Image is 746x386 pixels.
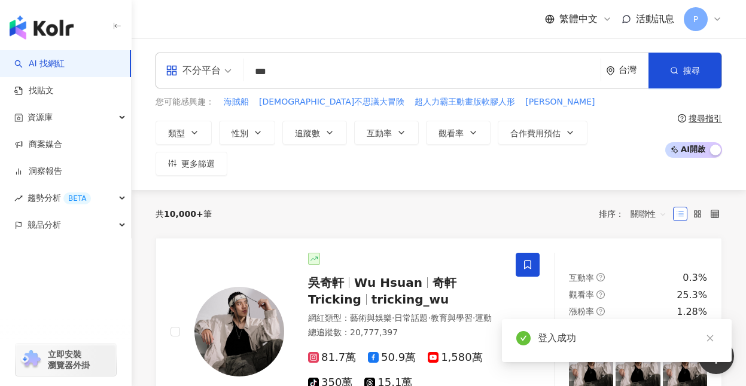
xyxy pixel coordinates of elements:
[16,344,116,376] a: chrome extension立即安裝 瀏覽器外掛
[677,305,707,318] div: 1.28%
[394,313,428,323] span: 日常話題
[14,85,54,97] a: 找貼文
[538,331,717,345] div: 登入成功
[156,152,227,176] button: 更多篩選
[428,313,430,323] span: ·
[308,351,356,364] span: 81.7萬
[596,307,605,315] span: question-circle
[19,350,42,369] img: chrome extension
[368,351,416,364] span: 50.9萬
[367,128,392,138] span: 互動率
[678,114,686,122] span: question-circle
[510,128,561,138] span: 合作費用預估
[428,351,483,364] span: 1,580萬
[156,121,212,145] button: 類型
[414,96,516,109] button: 超人力霸王動畫版軟膠人形
[219,121,275,145] button: 性別
[569,307,594,316] span: 漲粉率
[693,13,698,26] span: P
[498,121,587,145] button: 合作費用預估
[525,96,595,108] span: [PERSON_NAME]
[683,271,707,284] div: 0.3%
[164,209,203,219] span: 10,000+
[308,275,344,290] span: 吳奇軒
[631,204,666,223] span: 關聯性
[569,273,594,283] span: 互動率
[14,139,62,151] a: 商案媒合
[619,65,648,75] div: 台灣
[224,96,249,108] span: 海賊船
[475,313,492,323] span: 運動
[14,194,23,203] span: rise
[48,349,90,370] span: 立即安裝 瀏覽器外掛
[439,128,464,138] span: 觀看率
[599,204,673,223] div: 排序：
[308,313,501,324] div: 網紅類型 ：
[372,292,449,307] span: tricking_wu
[689,114,722,123] div: 搜尋指引
[559,13,598,26] span: 繁體中文
[308,275,456,307] span: 奇軒Tricking
[354,275,422,290] span: Wu Hsuan
[258,96,405,109] button: [DEMOGRAPHIC_DATA]不思議大冒険
[596,290,605,299] span: question-circle
[10,16,74,39] img: logo
[63,192,91,204] div: BETA
[392,313,394,323] span: ·
[569,290,594,299] span: 觀看率
[14,166,62,177] a: 洞察報告
[166,61,221,80] div: 不分平台
[282,121,347,145] button: 追蹤數
[295,128,320,138] span: 追蹤數
[194,287,284,376] img: KOL Avatar
[431,313,473,323] span: 教育與學習
[636,13,674,24] span: 活動訊息
[166,65,178,76] span: appstore
[648,53,721,88] button: 搜尋
[683,66,700,75] span: 搜尋
[156,96,214,108] span: 您可能感興趣：
[156,209,212,219] div: 共 筆
[232,128,248,138] span: 性別
[168,128,185,138] span: 類型
[606,66,615,75] span: environment
[223,96,249,109] button: 海賊船
[308,327,501,339] div: 總追蹤數 ： 20,777,397
[28,104,53,131] span: 資源庫
[596,273,605,281] span: question-circle
[525,96,595,109] button: [PERSON_NAME]
[706,334,714,342] span: close
[473,313,475,323] span: ·
[14,58,65,70] a: searchAI 找網紅
[516,331,531,345] span: check-circle
[426,121,491,145] button: 觀看率
[28,212,61,238] span: 競品分析
[354,121,419,145] button: 互動率
[415,96,515,108] span: 超人力霸王動畫版軟膠人形
[677,289,707,302] div: 25.3%
[350,313,392,323] span: 藝術與娛樂
[259,96,404,108] span: [DEMOGRAPHIC_DATA]不思議大冒険
[28,185,91,212] span: 趨勢分析
[181,159,215,169] span: 更多篩選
